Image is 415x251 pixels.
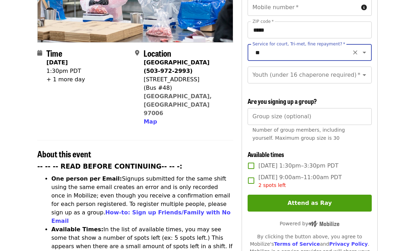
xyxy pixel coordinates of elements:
[258,162,338,170] span: [DATE] 1:30pm–3:30pm PDT
[37,50,42,56] i: calendar icon
[258,182,286,188] span: 2 spots left
[248,21,372,38] input: ZIP code
[51,175,122,182] strong: One person per Email:
[51,226,103,233] strong: Available Times:
[51,209,231,224] a: How-to: Sign up Friends/Family with No Email
[359,48,369,57] button: Open
[359,70,369,80] button: Open
[253,127,345,141] span: Number of group members, including yourself. Maximum group size is 30
[350,48,360,57] button: Clear
[143,75,227,84] div: [STREET_ADDRESS]
[46,59,68,66] strong: [DATE]
[46,47,62,59] span: Time
[248,150,284,159] span: Available times
[253,19,274,24] label: ZIP code
[248,108,372,125] input: [object Object]
[46,67,85,75] div: 1:30pm PDT
[143,118,157,126] button: Map
[143,47,171,59] span: Location
[253,42,345,46] label: Service for court, Tri-met, fine repayment?
[46,75,85,84] div: + 1 more day
[143,93,212,117] a: [GEOGRAPHIC_DATA], [GEOGRAPHIC_DATA] 97006
[248,195,372,212] button: Attend as Ray
[143,84,227,92] div: (Bus #48)
[308,221,339,227] img: Powered by Mobilize
[37,163,182,170] strong: -- -- -- READ BEFORE CONTINUING-- -- -:
[143,118,157,125] span: Map
[143,59,209,74] strong: [GEOGRAPHIC_DATA] (503-972-2993)
[37,148,91,160] span: About this event
[51,175,233,225] li: Signups submitted for the same shift using the same email creates an error and is only recorded o...
[280,221,339,226] span: Powered by
[135,50,139,56] i: map-marker-alt icon
[329,241,368,247] a: Privacy Policy
[248,96,317,106] span: Are you signing up a group?
[274,241,320,247] a: Terms of Service
[258,173,342,189] span: [DATE] 9:00am–11:00am PDT
[361,4,367,11] i: circle-info icon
